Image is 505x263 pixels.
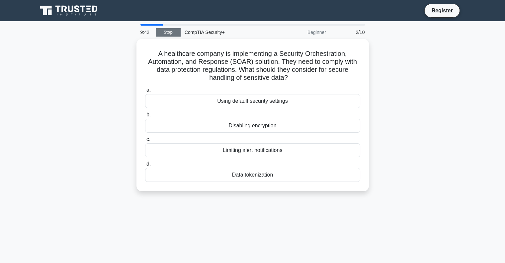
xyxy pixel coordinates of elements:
span: c. [146,136,150,142]
div: CompTIA Security+ [181,26,272,39]
a: Register [427,6,457,15]
div: Disabling encryption [145,119,360,133]
div: Beginner [272,26,330,39]
span: b. [146,112,151,117]
div: 2/10 [330,26,369,39]
div: Limiting alert notifications [145,143,360,157]
span: a. [146,87,151,93]
div: Using default security settings [145,94,360,108]
h5: A healthcare company is implementing a Security Orchestration, Automation, and Response (SOAR) so... [144,50,361,82]
div: Data tokenization [145,168,360,182]
a: Stop [156,28,181,37]
span: d. [146,161,151,167]
div: 9:42 [136,26,156,39]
